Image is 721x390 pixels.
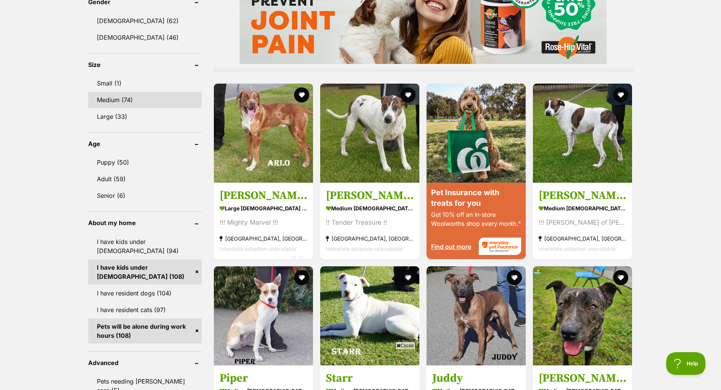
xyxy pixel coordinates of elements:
div: !! Tender Treasure !! [326,217,414,227]
img: Arlo - Great Dane x Catahoula Leopard Dog [214,84,313,183]
a: Senior (6) [88,188,202,204]
a: Large (33) [88,109,202,124]
a: [PERSON_NAME] large [DEMOGRAPHIC_DATA] Dog !!! Mighty Marvel !!! [GEOGRAPHIC_DATA], [GEOGRAPHIC_D... [214,182,313,259]
strong: medium [DEMOGRAPHIC_DATA] Dog [326,202,414,213]
button: favourite [507,270,522,285]
a: I have resident cats (97) [88,302,202,318]
a: [PERSON_NAME] medium [DEMOGRAPHIC_DATA] Dog !! Tender Treasure !! [GEOGRAPHIC_DATA], [GEOGRAPHIC_... [320,182,419,259]
a: [DEMOGRAPHIC_DATA] (46) [88,30,202,45]
header: Advanced [88,359,202,366]
button: favourite [400,87,416,103]
strong: [GEOGRAPHIC_DATA], [GEOGRAPHIC_DATA] [326,233,414,243]
span: Interstate adoption unavailable [539,245,615,252]
span: Interstate adoption unavailable [326,245,403,252]
img: Chuck - Mixed breed Dog [533,84,632,183]
img: Juddy - Mixed breed Dog [427,266,526,365]
img: Percy - Mixed breed Dog [320,84,419,183]
h3: [PERSON_NAME] [539,188,626,202]
h3: [PERSON_NAME] [539,371,626,385]
strong: [GEOGRAPHIC_DATA], [GEOGRAPHIC_DATA] [220,233,307,243]
a: [PERSON_NAME] medium [DEMOGRAPHIC_DATA] Dog !!! [PERSON_NAME] of [PERSON_NAME] !!! [GEOGRAPHIC_DA... [533,182,632,259]
img: Starr - Mixed breed Dog [320,266,419,365]
h3: [PERSON_NAME] [220,188,307,202]
a: Adult (59) [88,171,202,187]
img: Arlo - Mixed Dog [533,266,632,365]
div: !!! Mighty Marvel !!! [220,217,307,227]
h3: [PERSON_NAME] [326,188,414,202]
span: Close [395,342,416,349]
a: Small (1) [88,75,202,91]
header: Size [88,61,202,68]
img: Piper - Mixed breed Dog [214,266,313,365]
div: !!! [PERSON_NAME] of [PERSON_NAME] !!! [539,217,626,227]
a: [DEMOGRAPHIC_DATA] (62) [88,13,202,29]
strong: large [DEMOGRAPHIC_DATA] Dog [220,202,307,213]
a: I have resident dogs (104) [88,285,202,301]
iframe: Advertisement [223,352,498,386]
a: Pets will be alone during work hours (108) [88,319,202,343]
a: I have kids under [DEMOGRAPHIC_DATA] (108) [88,259,202,284]
span: Interstate adoption unavailable [220,245,296,252]
header: About my home [88,219,202,226]
a: Medium (74) [88,92,202,108]
button: favourite [294,270,309,285]
h3: Piper [220,371,307,385]
iframe: Help Scout Beacon - Open [666,352,706,375]
button: favourite [614,270,629,285]
button: favourite [400,270,416,285]
a: I have kids under [DEMOGRAPHIC_DATA] (94) [88,234,202,259]
strong: medium [DEMOGRAPHIC_DATA] Dog [539,202,626,213]
a: Puppy (50) [88,154,202,170]
button: favourite [614,87,629,103]
header: Age [88,140,202,147]
strong: [GEOGRAPHIC_DATA], [GEOGRAPHIC_DATA] [539,233,626,243]
button: favourite [294,87,309,103]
